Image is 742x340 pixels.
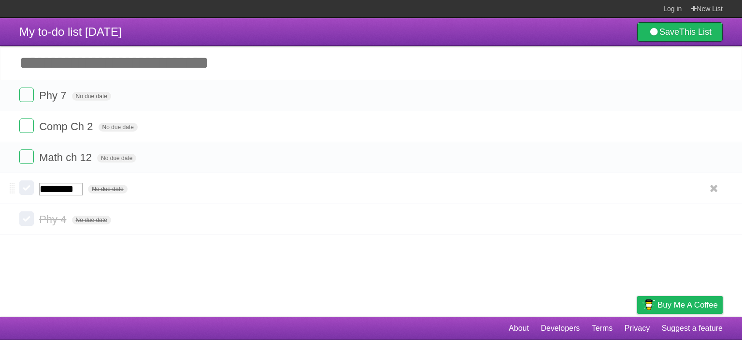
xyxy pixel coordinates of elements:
label: Done [19,88,34,102]
img: Buy me a coffee [642,296,655,313]
span: No due date [88,185,127,193]
label: Done [19,180,34,195]
a: SaveThis List [637,22,723,42]
span: Phy 7 [39,89,69,102]
span: No due date [72,92,111,101]
span: Math ch 12 [39,151,94,163]
span: Comp Ch 2 [39,120,95,133]
label: Done [19,211,34,226]
span: Phy 4 [39,213,69,225]
span: No due date [72,216,111,224]
span: No due date [97,154,136,163]
span: No due date [99,123,138,132]
a: Suggest a feature [662,319,723,338]
b: This List [679,27,712,37]
a: Developers [541,319,580,338]
a: About [509,319,529,338]
a: Privacy [625,319,650,338]
span: My to-do list [DATE] [19,25,122,38]
label: Done [19,149,34,164]
a: Buy me a coffee [637,296,723,314]
label: Done [19,118,34,133]
span: Buy me a coffee [657,296,718,313]
a: Terms [592,319,613,338]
